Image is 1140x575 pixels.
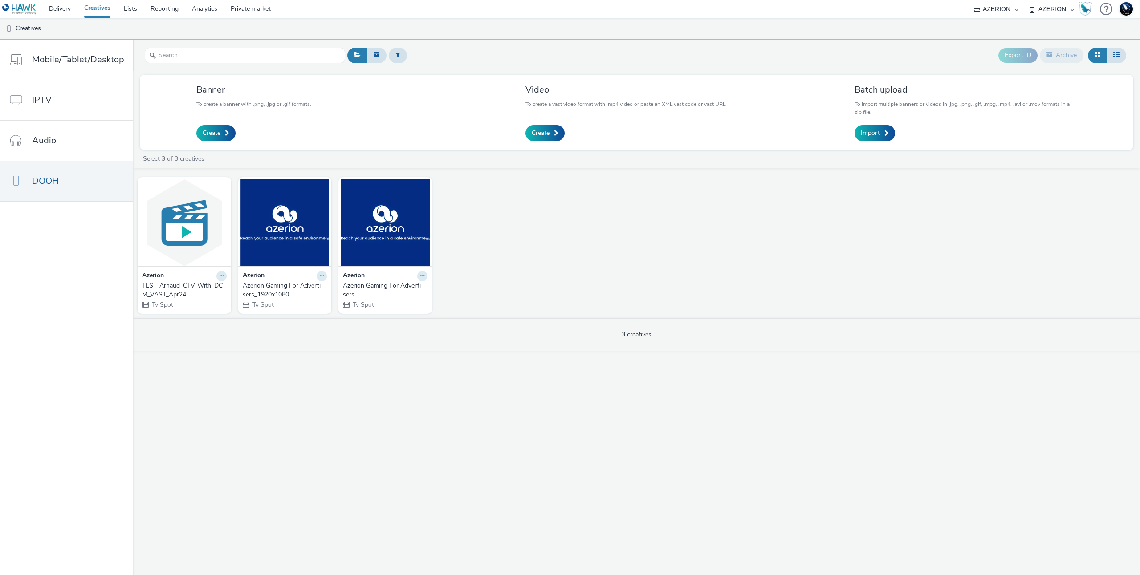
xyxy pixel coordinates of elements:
h3: Batch upload [855,84,1077,96]
span: Tv Spot [151,300,173,309]
a: Hawk Academy [1079,2,1095,16]
a: Create [196,125,236,141]
strong: Azerion [142,271,164,281]
strong: 3 [162,154,165,163]
img: TEST_Arnaud_CTV_With_DCM_VAST_Apr24 visual [140,179,229,266]
img: Azerion Gaming For Advertisers visual [341,179,430,266]
strong: Azerion [343,271,365,281]
p: To create a vast video format with .mp4 video or paste an XML vast code or vast URL. [525,100,727,108]
div: Azerion Gaming For Advertisers_1920x1080 [243,281,324,300]
button: Archive [1040,48,1083,63]
a: Import [855,125,895,141]
div: Azerion Gaming For Advertisers [343,281,424,300]
div: TEST_Arnaud_CTV_With_DCM_VAST_Apr24 [142,281,223,300]
button: Export ID [998,48,1038,62]
span: Import [861,129,880,138]
button: Grid [1088,48,1107,63]
span: Create [203,129,220,138]
a: Select of 3 creatives [142,154,208,163]
img: dooh [4,24,13,33]
h3: Video [525,84,727,96]
p: To create a banner with .png, .jpg or .gif formats. [196,100,311,108]
img: Azerion Gaming For Advertisers_1920x1080 visual [240,179,330,266]
img: undefined Logo [2,4,37,15]
span: Tv Spot [252,300,274,309]
h3: Banner [196,84,311,96]
span: DOOH [32,174,59,187]
span: Audio [32,134,56,147]
strong: Azerion [243,271,265,281]
span: Mobile/Tablet/Desktop [32,53,124,66]
a: Create [525,125,565,141]
span: Tv Spot [352,300,374,309]
input: Search... [145,48,345,63]
span: Create [532,129,550,138]
button: Table [1107,48,1126,63]
a: Azerion Gaming For Advertisers_1920x1080 [243,281,327,300]
img: Hawk Academy [1079,2,1092,16]
a: TEST_Arnaud_CTV_With_DCM_VAST_Apr24 [142,281,227,300]
p: To import multiple banners or videos in .jpg, .png, .gif, .mpg, .mp4, .avi or .mov formats in a z... [855,100,1077,116]
span: IPTV [32,93,52,106]
a: Azerion Gaming For Advertisers [343,281,427,300]
span: 3 creatives [622,330,651,339]
img: Support Hawk [1120,2,1133,16]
